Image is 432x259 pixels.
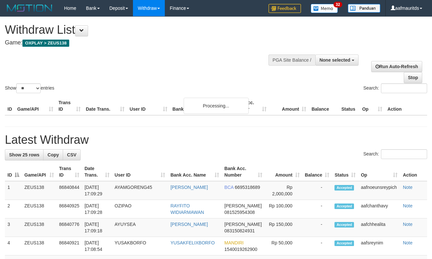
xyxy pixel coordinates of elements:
span: Accepted [334,222,354,228]
td: - [302,218,332,237]
a: RAYFITO WIDIARMAWAN [170,203,204,215]
span: Copy 083150824931 to clipboard [224,228,255,233]
a: Run Auto-Refresh [371,61,422,72]
td: 86840844 [57,181,82,200]
span: Copy 1540019262900 to clipboard [224,247,257,252]
th: Date Trans. [83,97,127,115]
span: BCA [224,185,233,190]
a: Note [403,240,412,245]
input: Search: [381,149,427,159]
td: aafchanthavy [358,200,400,218]
img: panduan.png [348,4,380,13]
label: Show entries [5,83,54,93]
th: Status [339,97,360,115]
span: Copy 6695318689 to clipboard [235,185,260,190]
th: Date Trans.: activate to sort column ascending [82,163,112,181]
th: Amount: activate to sort column ascending [265,163,302,181]
img: Feedback.jpg [268,4,301,13]
th: ID: activate to sort column descending [5,163,22,181]
span: Show 25 rows [9,152,39,157]
span: None selected [320,57,350,63]
td: ZEUS138 [22,218,57,237]
td: Rp 50,000 [265,237,302,255]
th: User ID [127,97,170,115]
th: Action [400,163,427,181]
span: CSV [67,152,76,157]
a: [PERSON_NAME] [170,222,208,227]
td: 3 [5,218,22,237]
td: [DATE] 17:09:28 [82,200,112,218]
th: Bank Acc. Name: activate to sort column ascending [168,163,222,181]
td: - [302,200,332,218]
span: 32 [334,2,342,7]
span: [PERSON_NAME] [224,203,262,208]
td: aafnoeunsreypich [358,181,400,200]
th: Balance [309,97,339,115]
a: Note [403,222,412,227]
label: Search: [363,149,427,159]
td: 86840925 [57,200,82,218]
td: ZEUS138 [22,237,57,255]
th: Status: activate to sort column ascending [332,163,358,181]
th: Trans ID [56,97,83,115]
td: 2 [5,200,22,218]
td: [DATE] 17:09:18 [82,218,112,237]
td: Rp 150,000 [265,218,302,237]
select: Showentries [16,83,41,93]
h4: Game: [5,40,281,46]
td: - [302,237,332,255]
td: AYUYSEA [112,218,168,237]
td: Rp 100,000 [265,200,302,218]
th: Trans ID: activate to sort column ascending [57,163,82,181]
td: [DATE] 17:09:29 [82,181,112,200]
a: Show 25 rows [5,149,44,160]
a: YUSAKFELIXBORFO [170,240,215,245]
span: Accepted [334,240,354,246]
a: Stop [404,72,422,83]
button: None selected [315,55,359,66]
td: aafchhealita [358,218,400,237]
th: Op: activate to sort column ascending [358,163,400,181]
th: Balance: activate to sort column ascending [302,163,332,181]
td: 86840921 [57,237,82,255]
span: Copy 081525954308 to clipboard [224,210,255,215]
th: Amount [269,97,309,115]
div: PGA Site Balance / [268,55,315,66]
th: User ID: activate to sort column ascending [112,163,168,181]
td: 1 [5,181,22,200]
span: OXPLAY > ZEUS138 [22,40,69,47]
a: Note [403,203,412,208]
th: Bank Acc. Name [170,97,230,115]
th: Bank Acc. Number: activate to sort column ascending [222,163,265,181]
th: Game/API: activate to sort column ascending [22,163,57,181]
span: Accepted [334,185,354,191]
span: Accepted [334,203,354,209]
td: - [302,181,332,200]
h1: Withdraw List [5,23,281,36]
td: [DATE] 17:08:54 [82,237,112,255]
td: 86840776 [57,218,82,237]
th: Bank Acc. Number [229,97,269,115]
a: [PERSON_NAME] [170,185,208,190]
a: Copy [43,149,63,160]
span: MANDIRI [224,240,243,245]
td: AYAMGORENG45 [112,181,168,200]
label: Search: [363,83,427,93]
a: CSV [63,149,81,160]
th: Action [385,97,427,115]
th: ID [5,97,15,115]
h1: Latest Withdraw [5,133,427,146]
td: 4 [5,237,22,255]
td: Rp 2,000,000 [265,181,302,200]
td: YUSAKBORFO [112,237,168,255]
img: MOTION_logo.png [5,3,54,13]
td: ZEUS138 [22,181,57,200]
td: OZIPAO [112,200,168,218]
a: Note [403,185,412,190]
div: Processing... [184,98,249,114]
th: Game/API [15,97,56,115]
td: ZEUS138 [22,200,57,218]
img: Button%20Memo.svg [311,4,338,13]
span: Copy [47,152,59,157]
td: aafsreynim [358,237,400,255]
